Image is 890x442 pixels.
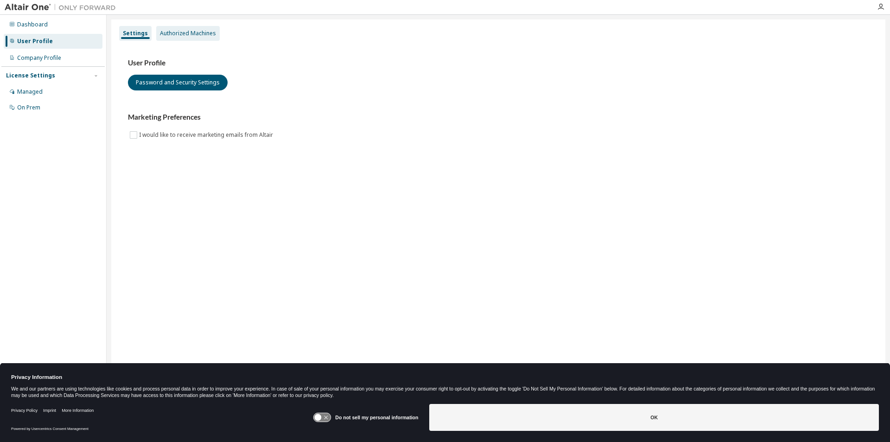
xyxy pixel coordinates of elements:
div: License Settings [6,72,55,79]
h3: Marketing Preferences [128,113,869,122]
div: Managed [17,88,43,96]
div: Authorized Machines [160,30,216,37]
div: On Prem [17,104,40,111]
div: Settings [123,30,148,37]
div: Company Profile [17,54,61,62]
div: Dashboard [17,21,48,28]
img: Altair One [5,3,121,12]
h3: User Profile [128,58,869,68]
div: User Profile [17,38,53,45]
label: I would like to receive marketing emails from Altair [139,129,275,141]
button: Password and Security Settings [128,75,228,90]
